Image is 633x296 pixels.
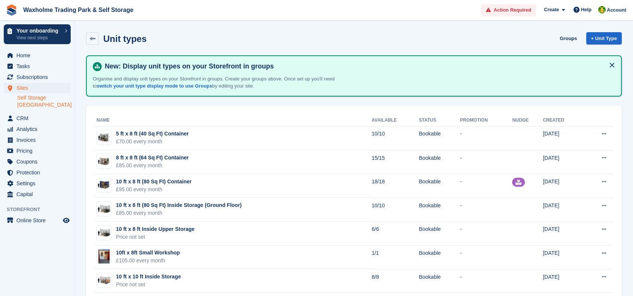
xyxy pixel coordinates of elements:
[16,167,61,178] span: Protection
[372,198,419,222] td: 10/10
[4,135,71,145] a: menu
[372,222,419,245] td: 6/6
[103,34,147,44] h2: Unit types
[97,83,212,89] a: switch your unit type display mode to use Groups
[494,6,531,14] span: Action Required
[16,72,61,82] span: Subscriptions
[372,174,419,198] td: 18/18
[419,115,460,126] th: Status
[4,83,71,93] a: menu
[116,273,181,281] div: 10 ft x 10 ft Inside Storage
[16,50,61,61] span: Home
[372,126,419,150] td: 10/10
[97,228,111,238] img: 75-sqft-unit.jpg
[116,233,195,241] div: Price not set
[116,178,192,186] div: 10 ft x 8 ft (80 Sq Ft) Container
[419,245,460,269] td: Bookable
[97,275,111,286] img: 100-sqft-unit.jpg
[543,115,583,126] th: Created
[460,245,513,269] td: -
[116,257,180,265] div: £105.00 every month
[557,32,580,45] a: Groups
[544,6,559,13] span: Create
[581,6,591,13] span: Help
[98,249,110,264] img: 12a%20wshop.jpeg
[16,113,61,123] span: CRM
[372,115,419,126] th: Available
[62,216,71,225] a: Preview store
[4,50,71,61] a: menu
[543,150,583,174] td: [DATE]
[372,150,419,174] td: 15/15
[543,126,583,150] td: [DATE]
[598,6,606,13] img: Waxholme Self Storage
[97,180,111,190] img: 10%20x%208%20ft.jpg
[372,269,419,293] td: 8/8
[16,124,61,134] span: Analytics
[16,146,61,156] span: Pricing
[116,249,180,257] div: 10ft x 8ft Small Workshop
[4,24,71,44] a: Your onboarding View next steps
[95,115,372,126] th: Name
[116,225,195,233] div: 10 ft x 8 ft Inside Upper Storage
[4,61,71,71] a: menu
[16,189,61,199] span: Capital
[97,204,111,214] img: 75-sqft-unit.jpg
[372,245,419,269] td: 1/1
[543,198,583,222] td: [DATE]
[116,201,242,209] div: 10 ft x 8 ft (80 Sq Ft) Inside Storage (Ground Floor)
[4,124,71,134] a: menu
[460,174,513,198] td: -
[460,222,513,245] td: -
[116,209,242,217] div: £85.00 every month
[4,113,71,123] a: menu
[7,206,74,213] span: Storefront
[4,215,71,226] a: menu
[16,178,61,189] span: Settings
[16,34,61,41] p: View next steps
[512,115,543,126] th: Nudge
[20,4,137,16] a: Waxholme Trading Park & Self Storage
[543,222,583,245] td: [DATE]
[102,62,615,71] h4: New: Display unit types on your Storefront in groups
[4,146,71,156] a: menu
[17,94,71,109] a: Self Storage [GEOGRAPHIC_DATA]
[116,154,189,162] div: 8 ft x 8 ft (64 Sq Ft) Container
[419,126,460,150] td: Bookable
[419,150,460,174] td: Bookable
[116,162,189,170] div: £85.00 every month
[586,32,622,45] a: + Unit Type
[460,269,513,293] td: -
[116,138,189,146] div: £70.00 every month
[4,189,71,199] a: menu
[16,83,61,93] span: Sites
[116,130,189,138] div: 5 ft x 8 ft (40 Sq Ft) Container
[93,75,355,90] p: Organise and display unit types on your Storefront in groups. Create your groups above. Once set ...
[419,269,460,293] td: Bookable
[16,61,61,71] span: Tasks
[16,28,61,33] p: Your onboarding
[4,178,71,189] a: menu
[16,135,61,145] span: Invoices
[460,126,513,150] td: -
[543,174,583,198] td: [DATE]
[419,222,460,245] td: Bookable
[419,198,460,222] td: Bookable
[97,156,111,167] img: 64-sqft-unit.jpg
[419,174,460,198] td: Bookable
[16,156,61,167] span: Coupons
[116,186,192,193] div: £95.00 every month
[4,167,71,178] a: menu
[460,115,513,126] th: Promotion
[16,215,61,226] span: Online Store
[4,156,71,167] a: menu
[607,6,626,14] span: Account
[460,150,513,174] td: -
[4,72,71,82] a: menu
[543,269,583,293] td: [DATE]
[6,4,17,16] img: stora-icon-8386f47178a22dfd0bd8f6a31ec36ba5ce8667c1dd55bd0f319d3a0aa187defe.svg
[460,198,513,222] td: -
[543,245,583,269] td: [DATE]
[97,132,111,143] img: 40-sqft-unit.jpg
[481,4,536,16] a: Action Required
